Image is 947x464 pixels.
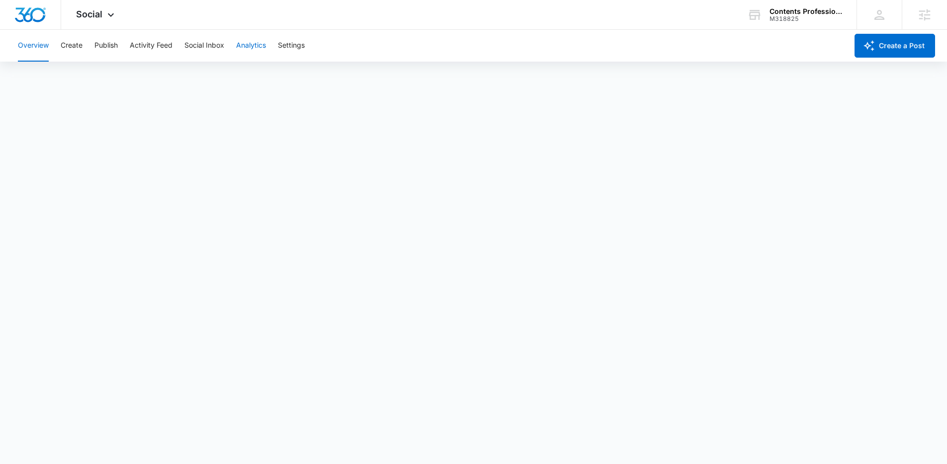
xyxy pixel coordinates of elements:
[184,30,224,62] button: Social Inbox
[770,7,842,15] div: account name
[18,30,49,62] button: Overview
[61,30,83,62] button: Create
[278,30,305,62] button: Settings
[236,30,266,62] button: Analytics
[130,30,172,62] button: Activity Feed
[94,30,118,62] button: Publish
[770,15,842,22] div: account id
[76,9,102,19] span: Social
[855,34,935,58] button: Create a Post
